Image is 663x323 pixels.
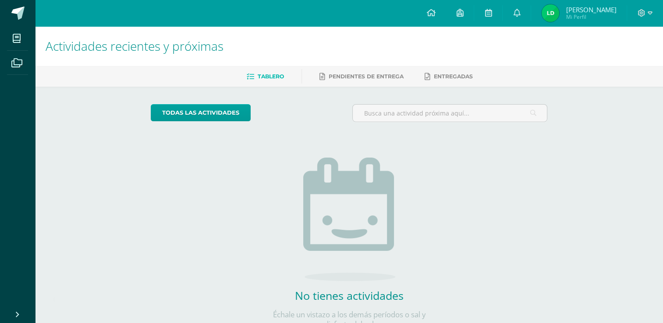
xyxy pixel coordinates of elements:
a: Pendientes de entrega [319,70,404,84]
input: Busca una actividad próxima aquí... [353,105,547,122]
img: 01ff35ff15814dd78b17abc08a2643e3.png [542,4,559,22]
a: Entregadas [425,70,473,84]
a: Tablero [247,70,284,84]
a: todas las Actividades [151,104,251,121]
span: Tablero [258,73,284,80]
h2: No tienes actividades [262,288,437,303]
span: Entregadas [434,73,473,80]
span: Pendientes de entrega [329,73,404,80]
img: no_activities.png [303,158,395,281]
span: Mi Perfil [566,13,616,21]
span: [PERSON_NAME] [566,5,616,14]
span: Actividades recientes y próximas [46,38,223,54]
